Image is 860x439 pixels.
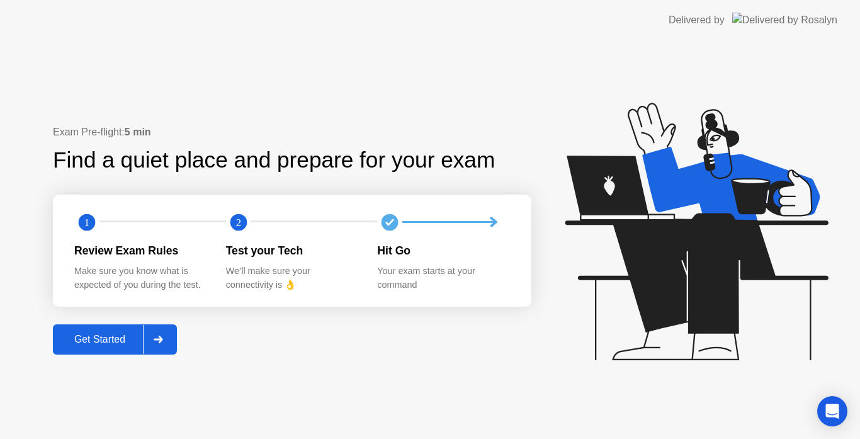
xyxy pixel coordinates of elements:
[53,125,531,140] div: Exam Pre-flight:
[74,265,206,292] div: Make sure you know what is expected of you during the test.
[84,216,89,228] text: 1
[236,216,241,228] text: 2
[377,265,509,292] div: Your exam starts at your command
[57,334,143,345] div: Get Started
[226,242,358,259] div: Test your Tech
[53,144,497,177] div: Find a quiet place and prepare for your exam
[732,13,837,27] img: Delivered by Rosalyn
[669,13,725,28] div: Delivered by
[377,242,509,259] div: Hit Go
[74,242,206,259] div: Review Exam Rules
[226,265,358,292] div: We’ll make sure your connectivity is 👌
[817,396,847,426] div: Open Intercom Messenger
[53,324,177,355] button: Get Started
[125,127,151,137] b: 5 min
